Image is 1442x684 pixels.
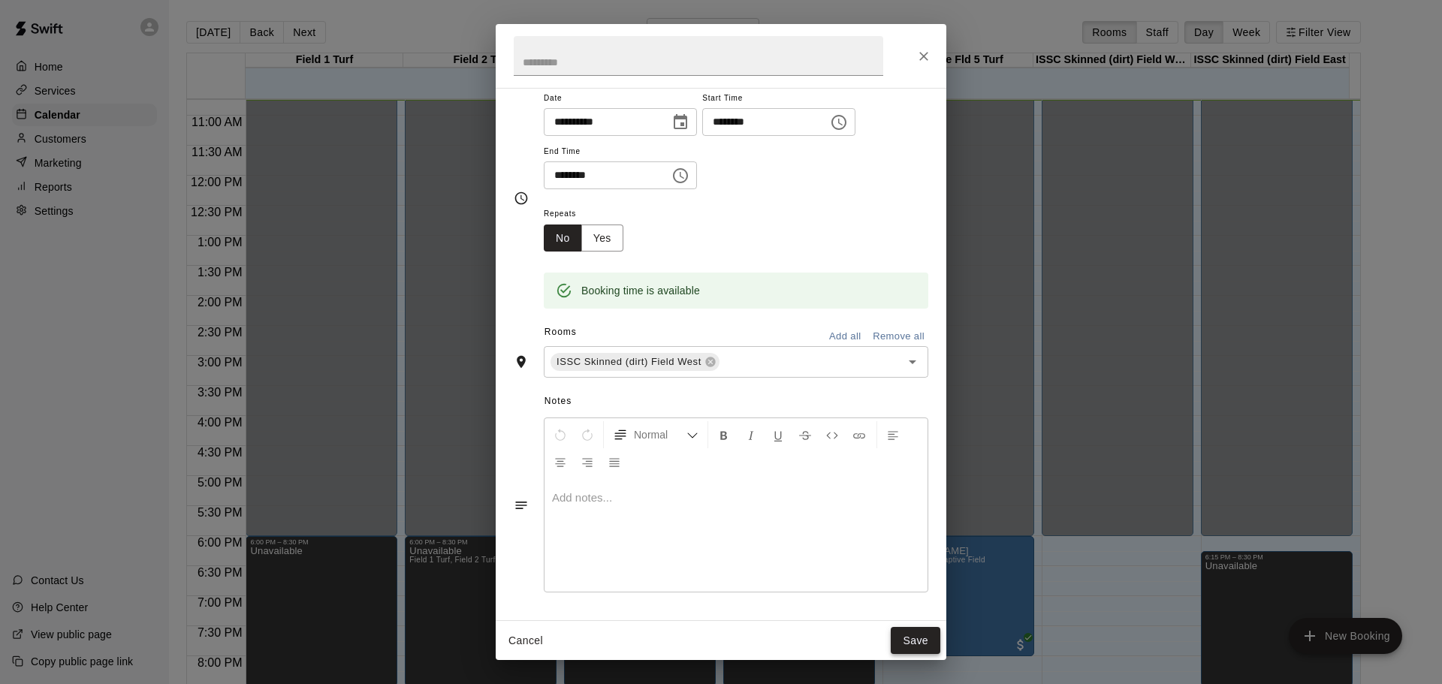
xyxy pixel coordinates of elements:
[581,277,700,304] div: Booking time is available
[548,421,573,448] button: Undo
[665,107,695,137] button: Choose date, selected date is Sep 11, 2025
[551,353,719,371] div: ISSC Skinned (dirt) Field West
[548,448,573,475] button: Center Align
[634,427,686,442] span: Normal
[544,89,697,109] span: Date
[514,498,529,513] svg: Notes
[575,448,600,475] button: Right Align
[545,390,928,414] span: Notes
[607,421,704,448] button: Formatting Options
[544,142,697,162] span: End Time
[545,327,577,337] span: Rooms
[514,354,529,369] svg: Rooms
[575,421,600,448] button: Redo
[902,351,923,372] button: Open
[846,421,872,448] button: Insert Link
[544,224,623,252] div: outlined button group
[738,421,764,448] button: Format Italics
[891,627,940,655] button: Save
[702,89,855,109] span: Start Time
[824,107,854,137] button: Choose time, selected time is 6:00 PM
[819,421,845,448] button: Insert Code
[551,354,707,369] span: ISSC Skinned (dirt) Field West
[792,421,818,448] button: Format Strikethrough
[665,161,695,191] button: Choose time, selected time is 8:45 PM
[821,325,869,348] button: Add all
[602,448,627,475] button: Justify Align
[910,43,937,70] button: Close
[581,224,623,252] button: Yes
[502,627,550,655] button: Cancel
[869,325,928,348] button: Remove all
[514,191,529,206] svg: Timing
[880,421,906,448] button: Left Align
[544,224,582,252] button: No
[544,204,635,224] span: Repeats
[765,421,791,448] button: Format Underline
[711,421,737,448] button: Format Bold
